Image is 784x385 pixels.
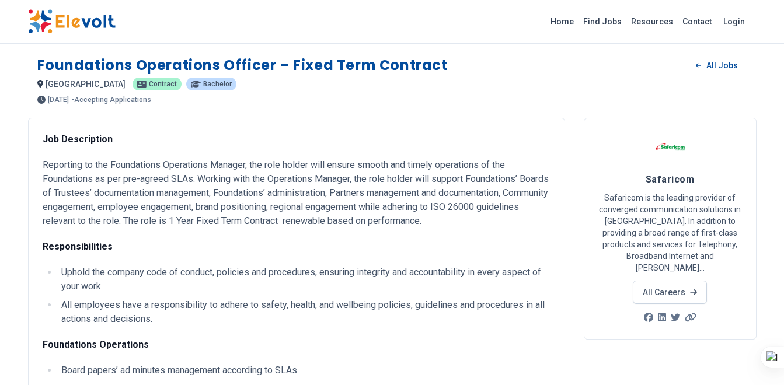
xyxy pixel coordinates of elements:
[46,79,126,89] span: [GEOGRAPHIC_DATA]
[71,96,151,103] p: - Accepting Applications
[58,298,550,326] li: All employees have a responsibility to adhere to safety, health, and wellbeing policies, guidelin...
[37,56,448,75] h1: Foundations Operations Officer – Fixed Term Contract
[546,12,579,31] a: Home
[579,12,626,31] a: Find Jobs
[633,281,707,304] a: All Careers
[656,132,685,162] img: Safaricom
[149,80,177,87] span: Contract
[28,9,116,34] img: Elevolt
[43,134,113,145] strong: Job Description
[203,80,232,87] span: Bachelor
[48,96,69,103] span: [DATE]
[626,12,678,31] a: Resources
[678,12,716,31] a: Contact
[646,174,694,185] span: Safaricom
[43,339,149,350] strong: Foundations Operations
[716,10,752,33] a: Login
[58,265,550,293] li: Uphold the company code of conduct, policies and procedures, ensuring integrity and accountabilit...
[58,363,550,377] li: Board papers’ ad minutes management according to SLAs.
[43,241,113,252] strong: Responsibilities
[598,192,742,274] p: Safaricom is the leading provider of converged communication solutions in [GEOGRAPHIC_DATA]. In a...
[43,158,550,228] p: Reporting to the Foundations Operations Manager, the role holder will ensure smooth and timely op...
[687,57,747,74] a: All Jobs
